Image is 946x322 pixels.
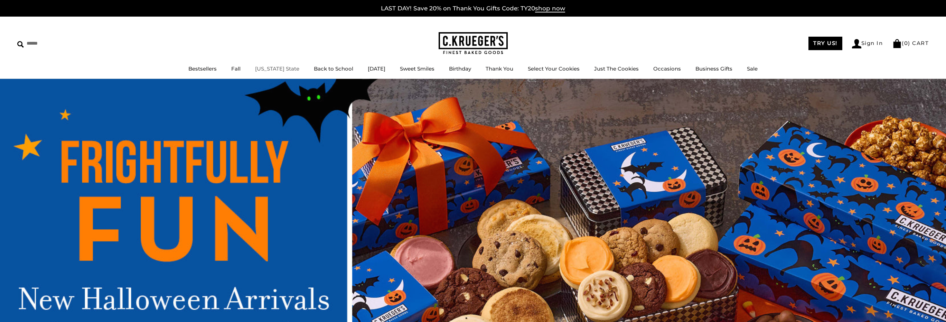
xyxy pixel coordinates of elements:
a: Fall [231,65,241,72]
input: Search [17,38,100,49]
img: Search [17,41,24,48]
span: shop now [535,5,565,12]
a: Sign In [852,39,883,48]
a: Business Gifts [695,65,732,72]
a: Occasions [653,65,681,72]
a: (0) CART [892,40,929,46]
img: C.KRUEGER'S [439,32,508,55]
a: Back to School [314,65,353,72]
a: Sweet Smiles [400,65,434,72]
a: Birthday [449,65,471,72]
span: 0 [904,40,908,46]
img: Bag [892,39,902,48]
a: [US_STATE] State [255,65,299,72]
img: Account [852,39,861,48]
a: TRY US! [808,37,842,50]
a: [DATE] [368,65,385,72]
a: Sale [747,65,758,72]
a: Just The Cookies [594,65,639,72]
a: Bestsellers [188,65,217,72]
a: Thank You [486,65,513,72]
a: LAST DAY! Save 20% on Thank You Gifts Code: TY20shop now [381,5,565,12]
a: Select Your Cookies [528,65,580,72]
